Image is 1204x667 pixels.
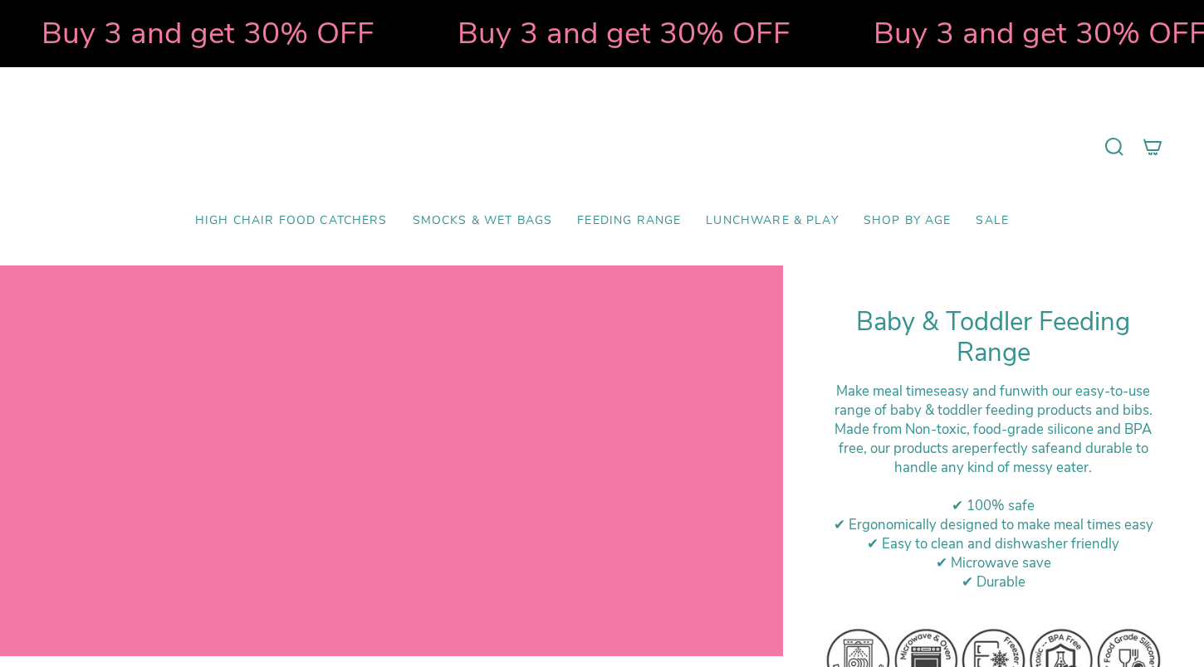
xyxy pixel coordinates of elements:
h1: Baby & Toddler Feeding Range [825,307,1163,369]
span: Feeding Range [577,214,681,228]
div: ✔ Ergonomically designed to make meal times easy [825,515,1163,534]
a: SALE [963,202,1021,241]
strong: Buy 3 and get 30% OFF [41,12,374,54]
span: Lunchware & Play [706,214,838,228]
span: ✔ Microwave save [936,553,1051,572]
a: Lunchware & Play [693,202,850,241]
div: Make meal times with our easy-to-use range of baby & toddler feeding products and bibs. [825,382,1163,420]
div: ✔ Durable [825,572,1163,592]
div: M [825,420,1163,477]
strong: perfectly safe [972,439,1058,458]
a: Feeding Range [565,202,693,241]
span: SALE [976,214,1009,228]
a: Mumma’s Little Helpers [459,92,746,202]
span: ade from Non-toxic, food-grade silicone and BPA free, our products are and durable to handle any ... [839,420,1153,477]
div: ✔ 100% safe [825,496,1163,515]
a: Smocks & Wet Bags [400,202,565,241]
a: Shop by Age [851,202,964,241]
div: ✔ Easy to clean and dishwasher friendly [825,534,1163,553]
span: Smocks & Wet Bags [413,214,553,228]
strong: easy and fun [940,382,1020,401]
strong: Buy 3 and get 30% OFF [457,12,790,54]
span: High Chair Food Catchers [195,214,388,228]
span: Shop by Age [864,214,952,228]
a: High Chair Food Catchers [183,202,400,241]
